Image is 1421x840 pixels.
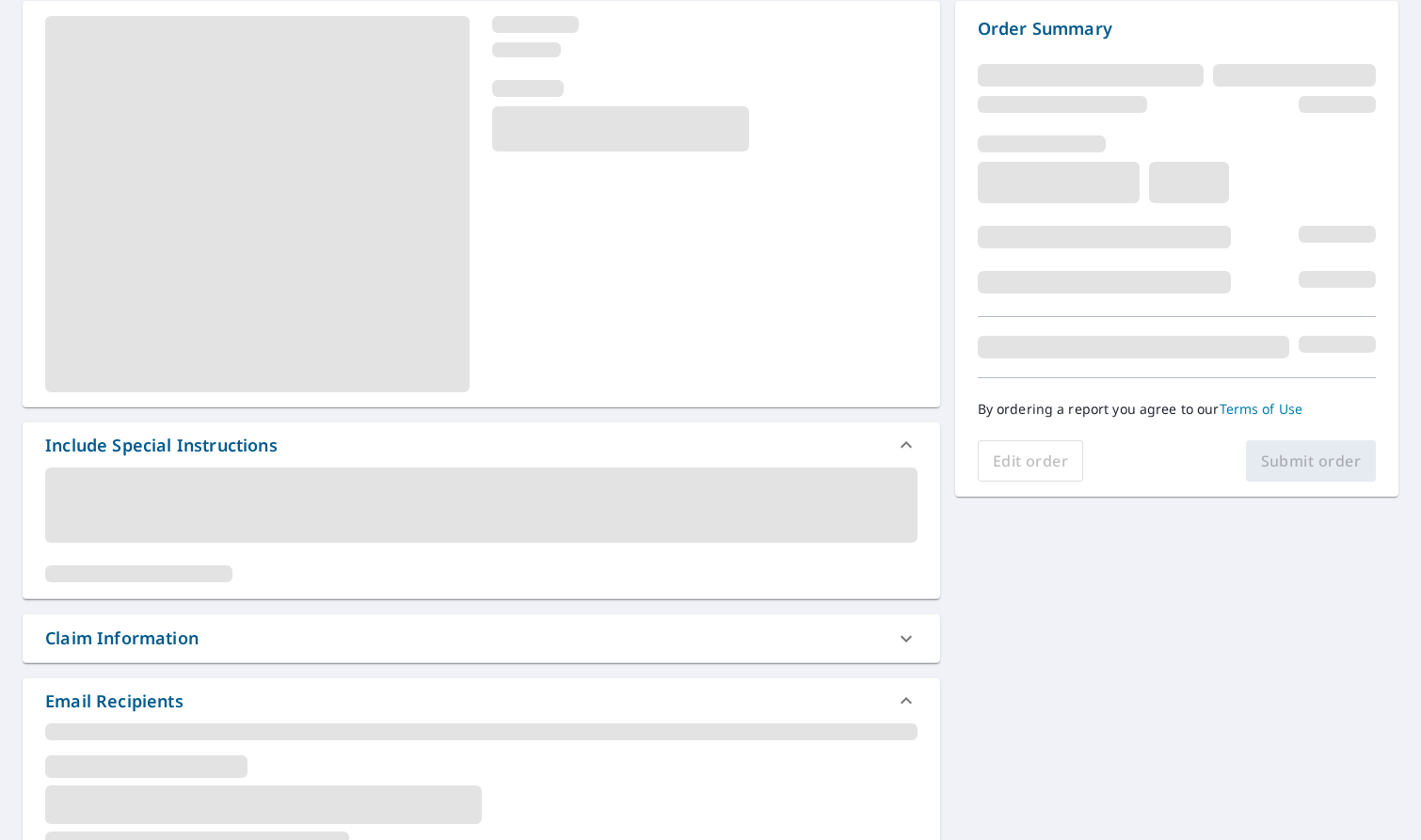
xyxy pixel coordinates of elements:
p: By ordering a report you agree to our [978,401,1376,418]
div: Email Recipients [23,678,940,723]
p: Order Summary [978,16,1376,41]
div: Include Special Instructions [45,433,278,458]
div: Claim Information [23,614,940,662]
div: Include Special Instructions [23,422,940,468]
div: Email Recipients [45,689,184,714]
div: Claim Information [45,626,199,651]
a: Terms of Use [1220,400,1303,418]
